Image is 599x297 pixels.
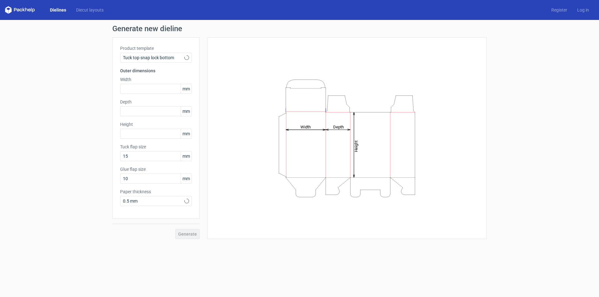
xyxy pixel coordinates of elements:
span: mm [181,151,192,161]
label: Product template [120,45,192,51]
h1: Generate new dieline [112,25,487,32]
label: Height [120,121,192,127]
a: Dielines [45,7,71,13]
a: Register [546,7,572,13]
tspan: Depth [333,124,344,129]
span: mm [181,129,192,138]
label: Glue flap size [120,166,192,172]
label: Paper thickness [120,189,192,195]
span: Tuck top snap lock bottom [123,55,184,61]
a: Log in [572,7,594,13]
h3: Outer dimensions [120,68,192,74]
span: mm [181,174,192,183]
span: mm [181,84,192,93]
span: mm [181,107,192,116]
span: 0.5 mm [123,198,184,204]
tspan: Width [300,124,311,129]
label: Tuck flap size [120,144,192,150]
tspan: Height [354,140,358,152]
label: Depth [120,99,192,105]
label: Width [120,76,192,83]
a: Diecut layouts [71,7,109,13]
